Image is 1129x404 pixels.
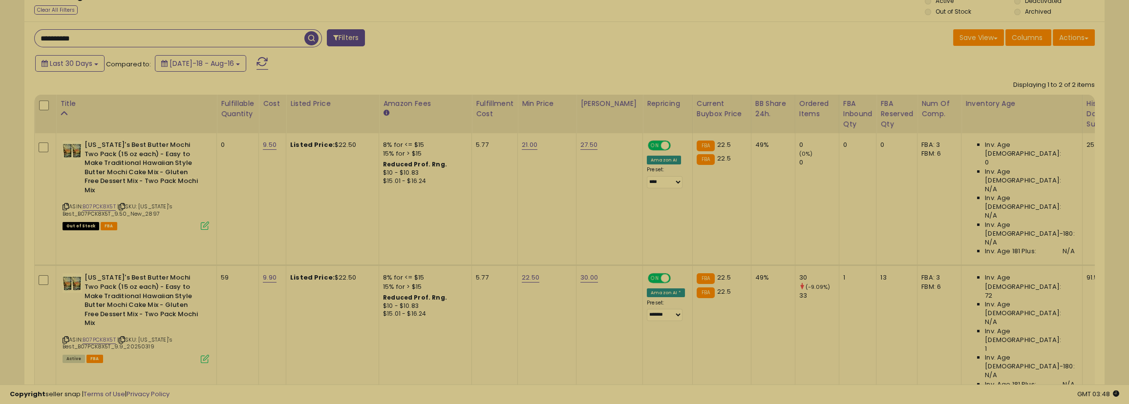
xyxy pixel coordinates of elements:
small: (-9.09%) [806,283,830,291]
b: Listed Price: [290,273,335,282]
button: Columns [1005,29,1051,46]
div: 30 [799,273,839,282]
div: ASIN: [63,141,209,229]
div: 0 [880,141,910,149]
a: B07PCK8X5T [83,202,116,211]
div: 13 [880,273,910,282]
button: Actions [1053,29,1095,46]
div: ASIN: [63,273,209,362]
span: Inv. Age 181 Plus: [985,247,1036,256]
span: 22.5 [717,287,731,296]
span: 22.5 [717,273,731,282]
div: 91.50 [1086,273,1119,282]
div: Amazon AI [647,156,681,164]
div: 0 [843,141,869,149]
strong: Copyright [10,389,45,399]
div: 33 [799,291,839,300]
a: 21.00 [522,140,537,150]
span: ON [649,274,661,283]
small: FBA [697,287,715,298]
div: 0 [799,141,839,149]
b: Reduced Prof. Rng. [383,293,447,302]
div: Title [60,99,213,109]
span: Inv. Age [DEMOGRAPHIC_DATA]-180: [985,221,1074,238]
label: Archived [1025,7,1051,16]
span: Inv. Age [DEMOGRAPHIC_DATA]: [985,300,1074,318]
span: ON [649,141,661,150]
span: All listings that are currently out of stock and unavailable for purchase on Amazon [63,222,99,230]
button: Filters [327,29,365,46]
div: Amazon AI * [647,288,685,297]
span: N/A [985,371,997,380]
b: Listed Price: [290,140,335,149]
div: [PERSON_NAME] [580,99,639,109]
span: FBA [101,222,117,230]
div: Displaying 1 to 2 of 2 items [1013,81,1095,90]
div: $10 - $10.83 [383,302,464,310]
span: Inv. Age [DEMOGRAPHIC_DATA]-180: [985,353,1074,371]
div: BB Share 24h. [755,99,791,119]
div: 49% [755,273,788,282]
span: All listings currently available for purchase on Amazon [63,355,85,363]
span: N/A [1063,380,1074,389]
div: 0 [221,141,251,149]
div: Historical Days Of Supply [1086,99,1122,129]
div: FBM: 6 [921,149,954,158]
b: Reduced Prof. Rng. [383,160,447,168]
span: 2025-09-17 03:48 GMT [1077,389,1119,399]
span: Compared to: [106,60,151,69]
button: Last 30 Days [35,55,105,72]
div: Preset: [647,300,685,322]
span: 1 [985,344,987,353]
span: Last 30 Days [50,59,92,68]
div: Num of Comp. [921,99,957,119]
div: 8% for <= $15 [383,141,464,149]
div: 5.77 [476,141,510,149]
small: FBA [697,154,715,165]
a: 30.00 [580,273,598,283]
a: 22.50 [522,273,539,283]
div: 8% for <= $15 [383,273,464,282]
b: [US_STATE]'s Best Butter Mochi Two Pack (15 oz each) - Easy to Make Traditional Hawaiian Style Bu... [85,141,203,197]
span: FBA [86,355,103,363]
span: | SKU: [US_STATE]'s Best_B07PCK8X5T_9.9_20250319 [63,336,172,350]
div: $10 - $10.83 [383,169,464,177]
div: Clear All Filters [34,5,78,15]
div: Fulfillable Quantity [221,99,255,119]
div: $22.50 [290,141,371,149]
label: Out of Stock [936,7,971,16]
div: $15.01 - $16.24 [383,310,464,318]
div: 0 [799,158,839,167]
img: 51hRu3Vu0dL._SL40_.jpg [63,273,82,293]
div: 49% [755,141,788,149]
div: 25.60 [1086,141,1119,149]
span: Inv. Age [DEMOGRAPHIC_DATA]: [985,141,1074,158]
small: FBA [697,273,715,284]
div: Fulfillment Cost [476,99,513,119]
span: Inv. Age [DEMOGRAPHIC_DATA]: [985,273,1074,291]
a: Terms of Use [84,389,125,399]
div: Ordered Items [799,99,835,119]
small: (0%) [799,150,813,158]
span: N/A [985,318,997,326]
small: Amazon Fees. [383,109,389,118]
span: OFF [669,141,685,150]
span: Columns [1012,33,1043,42]
div: 1 [843,273,869,282]
span: Inv. Age [DEMOGRAPHIC_DATA]: [985,167,1074,185]
div: Preset: [647,166,685,188]
button: Save View [953,29,1004,46]
div: 15% for > $15 [383,283,464,291]
span: [DATE]-18 - Aug-16 [170,59,234,68]
div: $22.50 [290,273,371,282]
span: | SKU: [US_STATE]'s Best_B07PCK8X5T_9.50_New_2897 [63,202,172,217]
div: 59 [221,273,251,282]
a: B07PCK8X5T [83,336,116,344]
button: [DATE]-18 - Aug-16 [155,55,246,72]
div: Min Price [522,99,572,109]
small: FBA [697,141,715,151]
a: 9.50 [263,140,277,150]
span: 0 [985,158,989,167]
div: FBA: 3 [921,273,954,282]
div: Repricing [647,99,688,109]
